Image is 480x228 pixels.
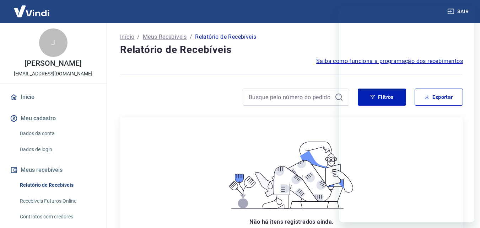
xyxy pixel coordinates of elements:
a: Relatório de Recebíveis [17,178,98,192]
div: J [39,28,68,57]
a: Dados de login [17,142,98,157]
p: [PERSON_NAME] [25,60,81,67]
input: Busque pelo número do pedido [249,92,332,102]
p: [EMAIL_ADDRESS][DOMAIN_NAME] [14,70,92,78]
p: / [137,33,140,41]
a: Contratos com credores [17,210,98,224]
iframe: Janela de mensagens [339,6,474,222]
a: Saiba como funciona a programação dos recebimentos [316,57,463,65]
p: Relatório de Recebíveis [195,33,256,41]
a: Recebíveis Futuros Online [17,194,98,208]
a: Início [9,89,98,105]
p: / [190,33,192,41]
button: Meu cadastro [9,111,98,126]
button: Meus recebíveis [9,162,98,178]
img: Vindi [9,0,55,22]
a: Início [120,33,134,41]
span: Não há itens registrados ainda. [249,218,333,225]
button: Sair [446,5,471,18]
a: Meus Recebíveis [143,33,187,41]
h4: Relatório de Recebíveis [120,43,463,57]
a: Dados da conta [17,126,98,141]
